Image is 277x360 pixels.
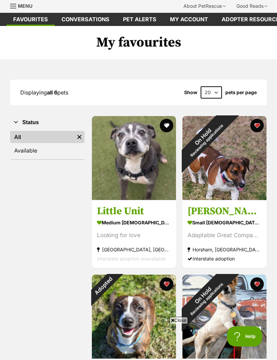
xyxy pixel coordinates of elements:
div: Horsham, [GEOGRAPHIC_DATA] [187,245,261,254]
a: Remove filter [74,131,84,143]
a: Favourites [6,13,55,26]
strong: all 6 [47,89,57,96]
img: Sassy [92,275,176,359]
button: favourite [160,119,173,132]
div: Adaptable Great Companion [187,231,261,240]
iframe: Help Scout Beacon - Open [227,326,263,347]
img: Oliver [182,116,267,200]
span: Reviewing applications [189,123,224,158]
div: Interstate adoption [187,254,261,263]
img: Little Unit [92,116,176,200]
span: Reviewing applications [189,282,224,316]
a: Pet alerts [116,13,163,26]
a: All [10,131,74,143]
div: [GEOGRAPHIC_DATA], [GEOGRAPHIC_DATA] [97,245,171,254]
div: Status [10,130,84,159]
div: On Hold [167,260,242,334]
a: My account [163,13,215,26]
h3: [PERSON_NAME] [187,205,261,218]
label: pets per page [225,90,257,95]
span: Close [170,317,188,324]
div: Looking for love [97,231,171,240]
iframe: Advertisement [16,326,261,357]
a: Available [10,144,84,157]
span: Show [184,90,197,95]
div: On Hold [167,101,242,176]
div: Adopted [83,266,123,306]
a: On HoldReviewing applications [182,195,267,201]
img: Tictac [182,275,267,359]
a: [PERSON_NAME] small [DEMOGRAPHIC_DATA] Dog Adaptable Great Companion Horsham, [GEOGRAPHIC_DATA] I... [182,200,267,268]
button: favourite [250,119,263,132]
a: On HoldReviewing applications [182,353,267,360]
span: Displaying pets [20,89,68,96]
button: favourite [160,277,173,291]
div: small [DEMOGRAPHIC_DATA] Dog [187,218,261,227]
button: Status [10,118,84,127]
span: Interstate adoption unavailable [97,256,166,261]
a: Little Unit medium [DEMOGRAPHIC_DATA] Dog Looking for love [GEOGRAPHIC_DATA], [GEOGRAPHIC_DATA] I... [92,200,176,268]
h3: Little Unit [97,205,171,218]
span: Menu [18,3,32,9]
div: medium [DEMOGRAPHIC_DATA] Dog [97,218,171,227]
a: conversations [55,13,116,26]
button: favourite [250,277,263,291]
